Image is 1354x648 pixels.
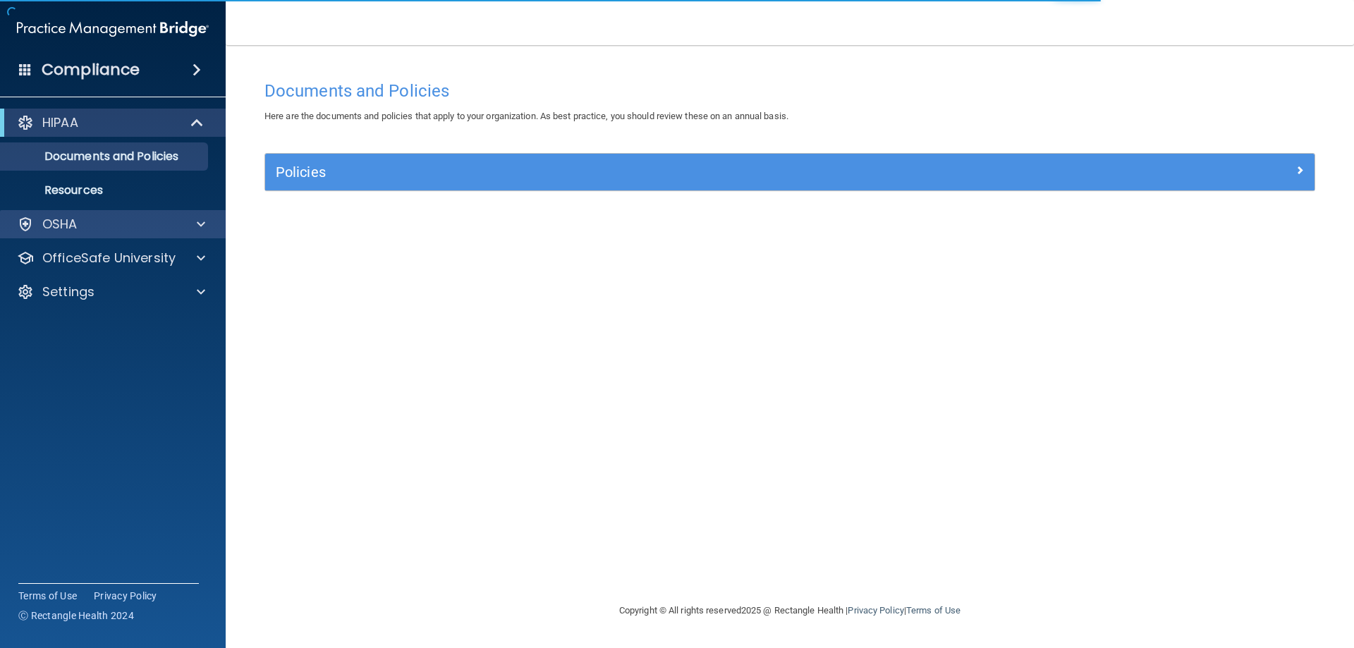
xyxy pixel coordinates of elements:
p: Resources [9,183,202,197]
div: Copyright © All rights reserved 2025 @ Rectangle Health | | [532,588,1047,633]
a: Policies [276,161,1304,183]
a: Privacy Policy [94,589,157,603]
a: Settings [17,283,205,300]
a: Privacy Policy [848,605,903,616]
h5: Policies [276,164,1042,180]
img: PMB logo [17,15,209,43]
a: Terms of Use [18,589,77,603]
p: HIPAA [42,114,78,131]
h4: Compliance [42,60,140,80]
a: OfficeSafe University [17,250,205,267]
p: OSHA [42,216,78,233]
p: OfficeSafe University [42,250,176,267]
span: Ⓒ Rectangle Health 2024 [18,609,134,623]
a: Terms of Use [906,605,960,616]
a: HIPAA [17,114,205,131]
a: OSHA [17,216,205,233]
span: Here are the documents and policies that apply to your organization. As best practice, you should... [264,111,788,121]
h4: Documents and Policies [264,82,1315,100]
p: Settings [42,283,94,300]
p: Documents and Policies [9,149,202,164]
